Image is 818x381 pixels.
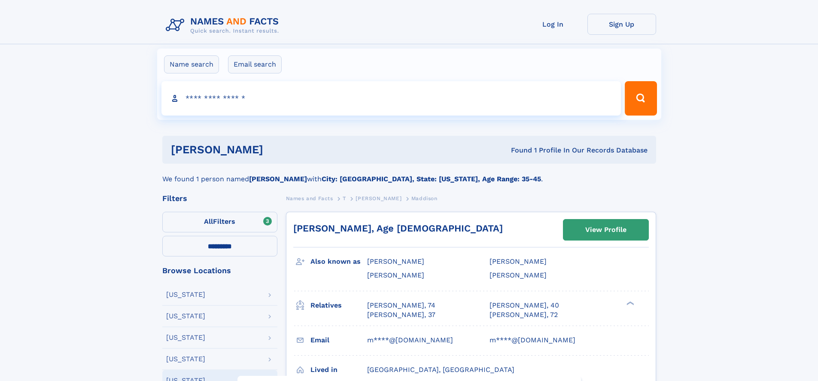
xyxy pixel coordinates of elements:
h3: Lived in [310,363,367,377]
div: [US_STATE] [166,334,205,341]
h1: [PERSON_NAME] [171,144,387,155]
div: Browse Locations [162,267,277,274]
input: search input [161,81,621,116]
button: Search Button [625,81,657,116]
span: Maddison [411,195,438,201]
div: We found 1 person named with . [162,164,656,184]
h3: Relatives [310,298,367,313]
span: [GEOGRAPHIC_DATA], [GEOGRAPHIC_DATA] [367,366,514,374]
span: T [343,195,346,201]
span: [PERSON_NAME] [490,271,547,279]
div: [US_STATE] [166,356,205,363]
span: All [204,217,213,226]
div: View Profile [585,220,626,240]
label: Email search [228,55,282,73]
div: Filters [162,195,277,202]
label: Filters [162,212,277,232]
b: [PERSON_NAME] [249,175,307,183]
div: [US_STATE] [166,313,205,320]
a: [PERSON_NAME], Age [DEMOGRAPHIC_DATA] [293,223,503,234]
a: [PERSON_NAME], 74 [367,301,435,310]
b: City: [GEOGRAPHIC_DATA], State: [US_STATE], Age Range: 35-45 [322,175,541,183]
h3: Also known as [310,254,367,269]
a: [PERSON_NAME], 40 [490,301,559,310]
span: [PERSON_NAME] [367,271,424,279]
span: [PERSON_NAME] [356,195,401,201]
img: Logo Names and Facts [162,14,286,37]
a: Log In [519,14,587,35]
a: View Profile [563,219,648,240]
div: Found 1 Profile In Our Records Database [387,146,648,155]
span: [PERSON_NAME] [367,257,424,265]
a: [PERSON_NAME], 37 [367,310,435,320]
div: [US_STATE] [166,291,205,298]
label: Name search [164,55,219,73]
h3: Email [310,333,367,347]
a: T [343,193,346,204]
a: Sign Up [587,14,656,35]
span: [PERSON_NAME] [490,257,547,265]
a: Names and Facts [286,193,333,204]
a: [PERSON_NAME] [356,193,401,204]
a: [PERSON_NAME], 72 [490,310,558,320]
div: ❯ [624,300,635,306]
